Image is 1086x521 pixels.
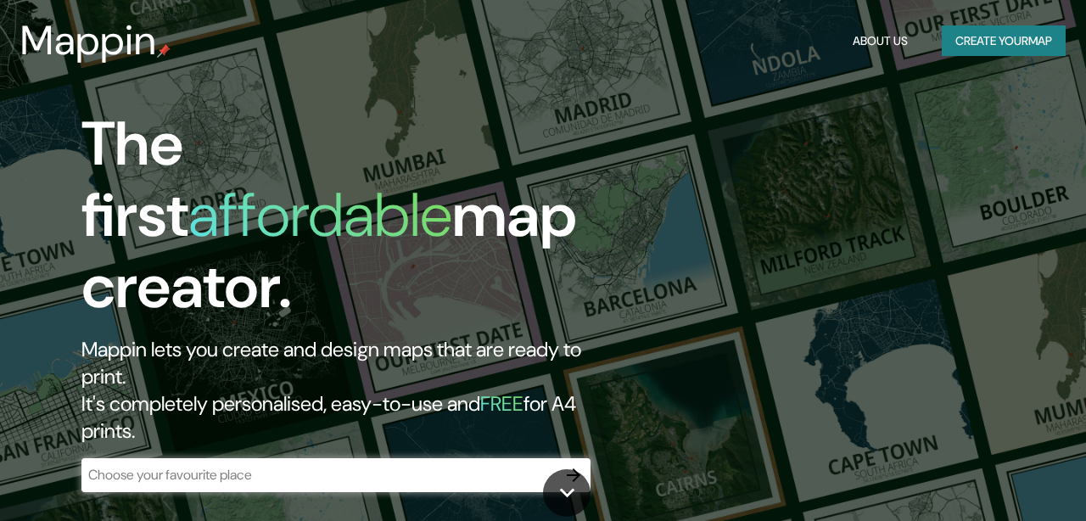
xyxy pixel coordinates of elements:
h3: Mappin [20,17,157,64]
button: Create yourmap [942,25,1066,57]
h1: The first map creator. [81,109,624,336]
h1: affordable [188,176,452,255]
iframe: Help widget launcher [935,455,1067,502]
h2: Mappin lets you create and design maps that are ready to print. It's completely personalised, eas... [81,336,624,445]
h5: FREE [480,390,523,417]
input: Choose your favourite place [81,465,557,485]
img: mappin-pin [157,44,171,58]
button: About Us [846,25,915,57]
